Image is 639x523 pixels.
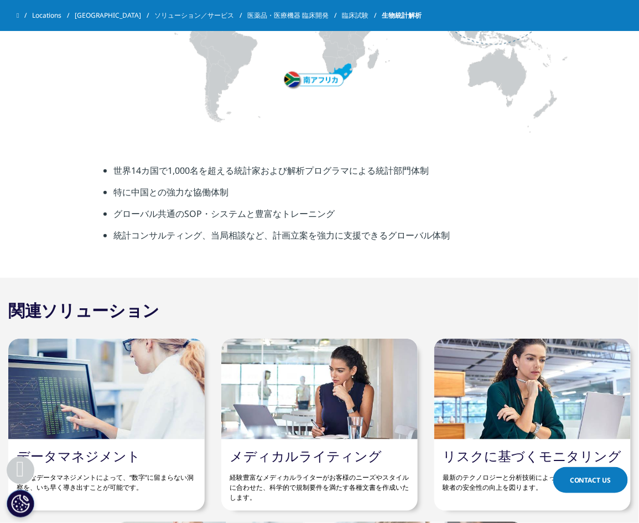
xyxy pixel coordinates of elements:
[342,6,382,25] a: 臨床試験
[382,6,422,25] span: 生物統計解析
[113,185,536,207] li: 特に中国との強力な協働体制
[443,447,622,465] a: リスクに基づくモニタリング
[443,464,622,493] p: 最新のテクノロジーと分析技術によってリスクを管理し、被験者の安全性の向上を図ります。
[17,447,141,465] a: データマネジメント
[17,464,196,493] p: 的確なデータマネジメントによって、“数字”に留まらない洞察を、いち早く導き出すことが可能です。
[113,229,536,250] li: 統計コンサルティング、当局相談など、計画立案を強力に支援できるグローバル体制
[570,475,611,485] span: Contact Us
[8,299,159,322] h2: 関連ソリューション
[113,164,536,185] li: 世界14カ国で1,000名を超える統計家および解析プログラマによる統計部門体制
[230,447,382,465] a: メディカルライティング
[75,6,154,25] a: [GEOGRAPHIC_DATA]
[247,6,342,25] a: 医薬品・医療機器 臨床開発
[113,207,536,229] li: グローバル共通のSOP・システムと豊富なトレーニング
[154,6,247,25] a: ソリューション／サービス
[230,464,409,503] p: 経験豊富なメディカルライターがお客様のニーズやスタイルに合わせた、科学的で規制要件を満たす各種文書を作成いたします。
[7,490,34,517] button: Cookie 設定
[32,6,75,25] a: Locations
[553,467,628,493] a: Contact Us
